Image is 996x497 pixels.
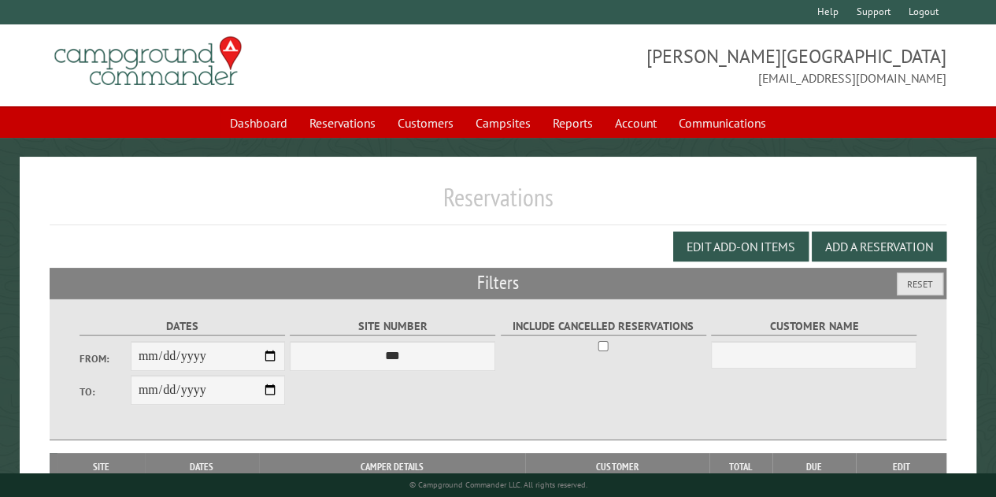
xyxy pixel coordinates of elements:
[525,453,709,481] th: Customer
[388,108,463,138] a: Customers
[605,108,666,138] a: Account
[80,351,131,366] label: From:
[409,480,587,490] small: © Campground Commander LLC. All rights reserved.
[709,453,772,481] th: Total
[897,273,943,295] button: Reset
[290,317,495,336] label: Site Number
[498,43,946,87] span: [PERSON_NAME][GEOGRAPHIC_DATA] [EMAIL_ADDRESS][DOMAIN_NAME]
[669,108,776,138] a: Communications
[856,453,946,481] th: Edit
[80,384,131,399] label: To:
[711,317,916,336] label: Customer Name
[80,317,285,336] label: Dates
[673,232,809,261] button: Edit Add-on Items
[501,317,706,336] label: Include Cancelled Reservations
[772,453,857,481] th: Due
[259,453,525,481] th: Camper Details
[50,31,246,92] img: Campground Commander
[50,268,946,298] h2: Filters
[543,108,602,138] a: Reports
[300,108,385,138] a: Reservations
[812,232,946,261] button: Add a Reservation
[145,453,259,481] th: Dates
[466,108,540,138] a: Campsites
[57,453,144,481] th: Site
[220,108,297,138] a: Dashboard
[50,182,946,225] h1: Reservations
